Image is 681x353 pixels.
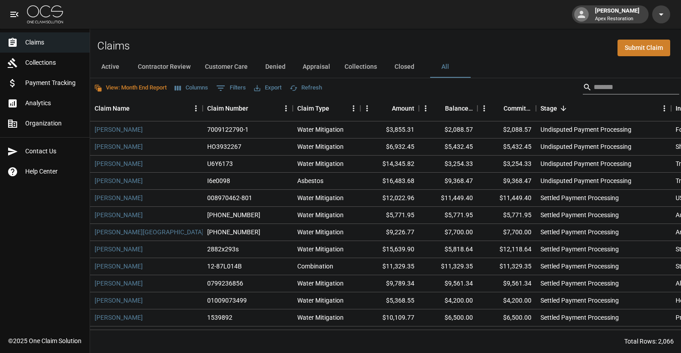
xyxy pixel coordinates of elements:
[90,96,203,121] div: Claim Name
[595,15,640,23] p: Apex Restoration
[360,121,419,139] div: $3,855.31
[95,313,143,322] a: [PERSON_NAME]
[540,176,631,185] div: Undisputed Payment Processing
[384,56,425,78] button: Closed
[207,193,252,202] div: 008970462-801
[95,279,143,288] a: [PERSON_NAME]
[95,96,130,121] div: Claim Name
[360,292,419,309] div: $5,368.55
[540,279,619,288] div: Settled Payment Processing
[360,96,419,121] div: Amount
[419,292,477,309] div: $4,200.00
[207,296,247,305] div: 01009073499
[419,326,477,344] div: $8,500.00
[591,6,643,22] div: [PERSON_NAME]
[360,275,419,292] div: $9,789.34
[207,125,249,134] div: 7009122790-1
[360,326,419,344] div: $12,106.15
[297,193,344,202] div: Water Mitigation
[419,156,477,173] div: $3,254.33
[25,119,82,128] span: Organization
[540,228,619,237] div: Settled Payment Processing
[248,102,261,115] button: Sort
[95,296,143,305] a: [PERSON_NAME]
[360,309,419,326] div: $10,109.77
[25,147,82,156] span: Contact Us
[95,245,143,254] a: [PERSON_NAME]
[25,78,82,88] span: Payment Tracking
[540,313,619,322] div: Settled Payment Processing
[419,121,477,139] div: $2,088.57
[95,142,143,151] a: [PERSON_NAME]
[297,159,344,168] div: Water Mitigation
[95,228,204,237] a: [PERSON_NAME][GEOGRAPHIC_DATA]
[504,96,531,121] div: Committed Amount
[477,241,536,258] div: $12,118.64
[207,313,232,322] div: 1539892
[214,81,248,95] button: Show filters
[297,125,344,134] div: Water Mitigation
[360,224,419,241] div: $9,226.77
[477,173,536,190] div: $9,368.47
[90,56,681,78] div: dynamic tabs
[92,81,169,95] button: View: Month End Report
[95,193,143,202] a: [PERSON_NAME]
[360,173,419,190] div: $16,483.68
[297,296,344,305] div: Water Mitigation
[477,156,536,173] div: $3,254.33
[252,81,284,95] button: Export
[477,207,536,224] div: $5,771.95
[329,102,342,115] button: Sort
[419,241,477,258] div: $5,818.64
[477,275,536,292] div: $9,561.34
[25,58,82,67] span: Collections
[419,102,432,115] button: Menu
[477,96,536,121] div: Committed Amount
[491,102,504,115] button: Sort
[130,102,142,115] button: Sort
[360,258,419,275] div: $11,329.35
[297,262,333,271] div: Combination
[419,275,477,292] div: $9,561.34
[297,313,344,322] div: Water Mitigation
[295,56,337,78] button: Appraisal
[540,245,619,254] div: Settled Payment Processing
[540,296,619,305] div: Settled Payment Processing
[207,96,248,121] div: Claim Number
[297,96,329,121] div: Claim Type
[297,176,323,185] div: Asbestos
[477,326,536,344] div: $8,500.00
[297,245,344,254] div: Water Mitigation
[297,279,344,288] div: Water Mitigation
[540,193,619,202] div: Settled Payment Processing
[658,102,671,115] button: Menu
[477,190,536,207] div: $11,449.40
[207,279,243,288] div: 0799236856
[25,38,82,47] span: Claims
[477,139,536,156] div: $5,432.45
[540,262,619,271] div: Settled Payment Processing
[207,159,233,168] div: U6Y6173
[198,56,255,78] button: Customer Care
[477,309,536,326] div: $6,500.00
[583,80,679,96] div: Search
[25,98,82,108] span: Analytics
[557,102,570,115] button: Sort
[419,190,477,207] div: $11,449.40
[173,81,210,95] button: Select columns
[419,96,477,121] div: Balance Due
[392,96,414,121] div: Amount
[207,262,242,271] div: 12-87L014B
[207,176,230,185] div: I6e0098
[255,56,295,78] button: Denied
[432,102,445,115] button: Sort
[360,102,374,115] button: Menu
[207,228,260,237] div: 01-009-120731
[95,176,143,185] a: [PERSON_NAME]
[419,224,477,241] div: $7,700.00
[540,96,557,121] div: Stage
[477,102,491,115] button: Menu
[287,81,324,95] button: Refresh
[360,241,419,258] div: $15,639.90
[617,40,670,56] a: Submit Claim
